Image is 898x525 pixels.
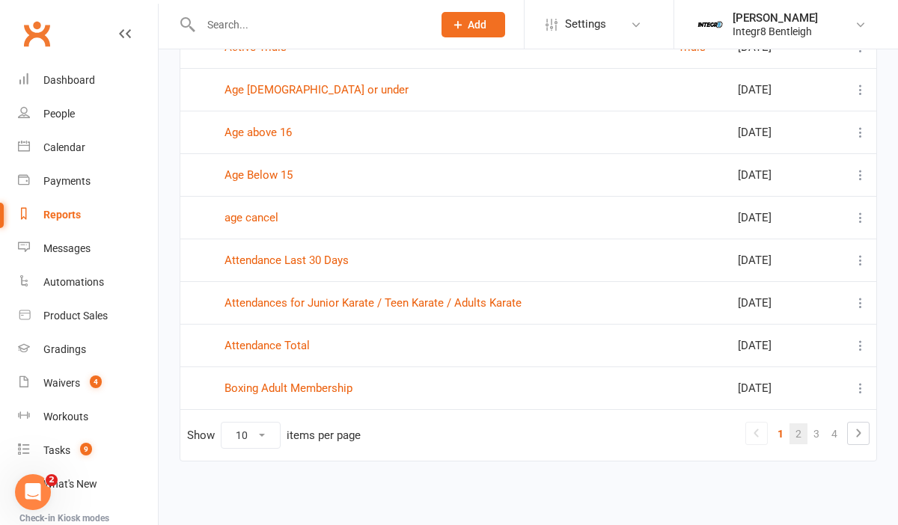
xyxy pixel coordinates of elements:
[43,108,75,120] div: People
[731,196,831,239] td: [DATE]
[224,168,293,182] a: Age Below 15
[18,299,159,333] a: Product Sales
[442,12,505,37] button: Add
[43,276,104,288] div: Automations
[18,131,159,165] a: Calendar
[731,281,831,324] td: [DATE]
[43,343,86,355] div: Gradings
[731,153,831,196] td: [DATE]
[196,14,422,35] input: Search...
[731,324,831,366] td: [DATE]
[18,64,159,97] a: Dashboard
[733,25,818,38] div: Integr8 Bentleigh
[731,111,831,153] td: [DATE]
[789,423,807,444] a: 2
[18,333,159,366] a: Gradings
[825,423,843,444] a: 4
[18,198,159,232] a: Reports
[15,474,51,510] iframe: Intercom live chat
[18,165,159,198] a: Payments
[43,242,91,254] div: Messages
[733,11,818,25] div: [PERSON_NAME]
[43,310,108,322] div: Product Sales
[731,239,831,281] td: [DATE]
[43,444,70,456] div: Tasks
[18,400,159,434] a: Workouts
[18,97,159,131] a: People
[43,74,95,86] div: Dashboard
[772,423,789,444] a: 1
[695,10,725,40] img: thumb_image1744022220.png
[43,175,91,187] div: Payments
[18,15,55,52] a: Clubworx
[18,265,159,299] a: Automations
[43,478,97,490] div: What's New
[43,141,85,153] div: Calendar
[46,474,58,486] span: 2
[224,381,352,395] a: Boxing Adult Membership
[224,339,310,352] a: Attendance Total
[224,83,409,96] a: Age [DEMOGRAPHIC_DATA] or under
[90,375,102,388] span: 4
[187,422,361,449] div: Show
[18,467,159,501] a: What's New
[80,443,92,455] span: 9
[565,7,606,41] span: Settings
[807,423,825,444] a: 3
[224,254,349,267] a: Attendance Last 30 Days
[18,232,159,265] a: Messages
[43,209,81,221] div: Reports
[287,429,361,442] div: items per page
[18,366,159,400] a: Waivers 4
[224,126,292,139] a: Age above 16
[224,211,278,224] a: age cancel
[731,366,831,409] td: [DATE]
[18,434,159,467] a: Tasks 9
[43,377,80,389] div: Waivers
[468,19,486,31] span: Add
[731,68,831,111] td: [DATE]
[224,296,522,310] a: Attendances for Junior Karate / Teen Karate / Adults Karate
[43,411,88,423] div: Workouts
